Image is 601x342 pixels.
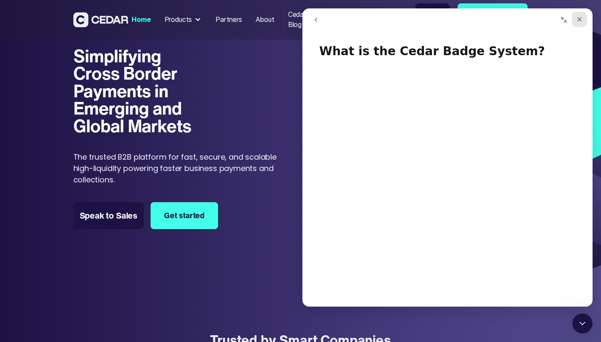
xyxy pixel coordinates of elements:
[73,202,144,229] a: Speak to Sales
[330,5,371,34] a: Help Center
[458,3,528,36] a: Create an account
[572,313,593,334] iframe: Intercom live chat
[302,8,593,307] iframe: Intercom live chat
[288,10,320,30] div: Cedar Blog
[161,11,206,28] div: Products
[256,15,275,25] div: About
[252,11,278,29] a: About
[212,11,245,29] a: Partners
[415,3,450,36] a: Log in
[285,5,323,34] a: Cedar Blog
[73,151,283,185] p: The trusted B2B platform for fast, secure, and scalable high-liquidity powering faster business p...
[216,15,242,25] div: Partners
[128,11,154,29] a: Home
[164,15,192,25] div: Products
[132,15,151,25] div: Home
[151,202,218,229] a: Get started
[73,47,199,135] h1: Simplifying Cross Border Payments in Emerging and Global Markets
